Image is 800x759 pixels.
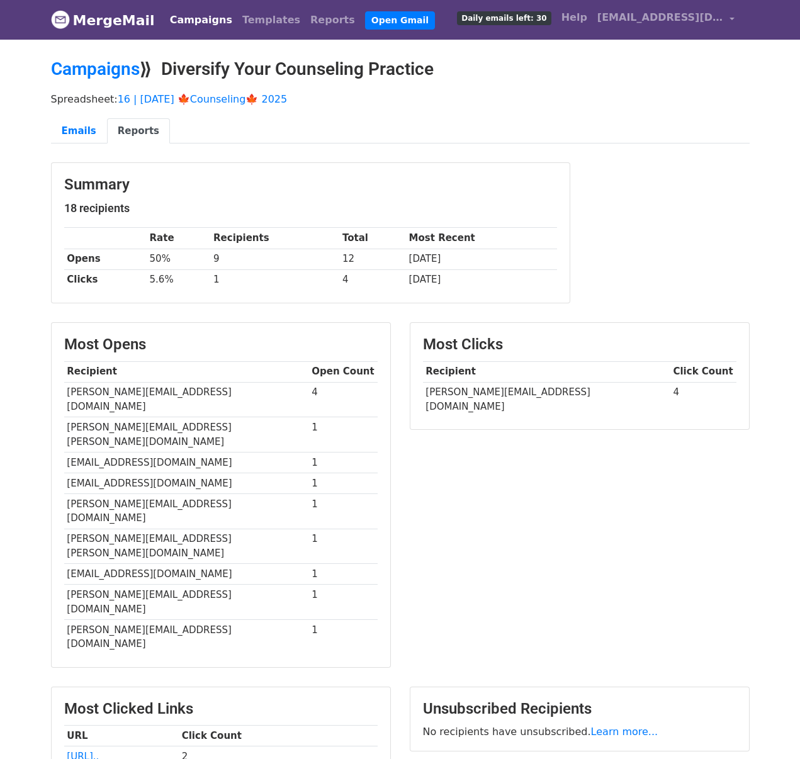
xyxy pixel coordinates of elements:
a: Emails [51,118,107,144]
th: Click Count [670,361,736,382]
iframe: Chat Widget [737,699,800,759]
td: [PERSON_NAME][EMAIL_ADDRESS][DOMAIN_NAME] [64,585,309,620]
th: Rate [147,228,211,249]
td: 1 [309,585,378,620]
a: Campaigns [165,8,237,33]
th: Opens [64,249,147,269]
td: [EMAIL_ADDRESS][DOMAIN_NAME] [64,564,309,585]
td: 1 [309,473,378,493]
a: Campaigns [51,59,140,79]
th: Recipient [64,361,309,382]
a: Learn more... [591,726,658,738]
td: 1 [309,564,378,585]
a: Templates [237,8,305,33]
a: 16 | [DATE] 🍁Counseling🍁 2025 [118,93,288,105]
h3: Unsubscribed Recipients [423,700,736,718]
th: Click Count [179,726,378,746]
th: Total [339,228,406,249]
a: MergeMail [51,7,155,33]
th: Most Recent [406,228,557,249]
th: Open Count [309,361,378,382]
h5: 18 recipients [64,201,557,215]
a: Reports [107,118,170,144]
td: 1 [309,494,378,529]
td: 1 [309,417,378,453]
h3: Most Clicked Links [64,700,378,718]
td: [PERSON_NAME][EMAIL_ADDRESS][DOMAIN_NAME] [64,382,309,417]
p: Spreadsheet: [51,93,750,106]
th: Recipients [210,228,339,249]
a: [EMAIL_ADDRESS][DOMAIN_NAME] [592,5,740,35]
td: [DATE] [406,269,557,290]
td: 1 [309,619,378,654]
td: 5.6% [147,269,211,290]
td: [EMAIL_ADDRESS][DOMAIN_NAME] [64,452,309,473]
td: 9 [210,249,339,269]
td: 4 [670,382,736,417]
h3: Most Opens [64,335,378,354]
td: [PERSON_NAME][EMAIL_ADDRESS][DOMAIN_NAME] [64,494,309,529]
img: MergeMail logo [51,10,70,29]
a: Open Gmail [365,11,435,30]
p: No recipients have unsubscribed. [423,725,736,738]
a: Reports [305,8,360,33]
th: Clicks [64,269,147,290]
td: [PERSON_NAME][EMAIL_ADDRESS][DOMAIN_NAME] [423,382,670,417]
td: 1 [309,529,378,564]
td: [DATE] [406,249,557,269]
a: Daily emails left: 30 [452,5,556,30]
span: Daily emails left: 30 [457,11,551,25]
h2: ⟫ Diversify Your Counseling Practice [51,59,750,80]
td: 1 [210,269,339,290]
td: 12 [339,249,406,269]
td: 4 [309,382,378,417]
td: [PERSON_NAME][EMAIL_ADDRESS][PERSON_NAME][DOMAIN_NAME] [64,529,309,564]
td: 50% [147,249,211,269]
a: Help [556,5,592,30]
td: 4 [339,269,406,290]
td: [PERSON_NAME][EMAIL_ADDRESS][PERSON_NAME][DOMAIN_NAME] [64,417,309,453]
h3: Summary [64,176,557,194]
td: [EMAIL_ADDRESS][DOMAIN_NAME] [64,473,309,493]
td: 1 [309,452,378,473]
td: [PERSON_NAME][EMAIL_ADDRESS][DOMAIN_NAME] [64,619,309,654]
th: URL [64,726,179,746]
th: Recipient [423,361,670,382]
span: [EMAIL_ADDRESS][DOMAIN_NAME] [597,10,723,25]
h3: Most Clicks [423,335,736,354]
